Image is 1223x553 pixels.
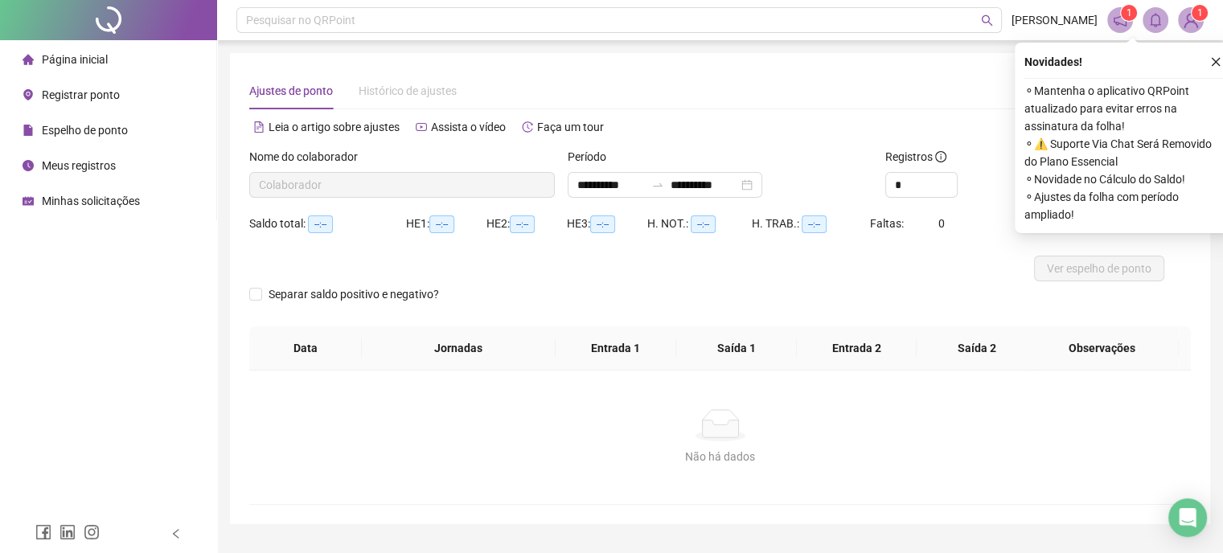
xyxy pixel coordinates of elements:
span: 1 [1197,7,1203,18]
span: --:-- [802,215,827,233]
button: Ver espelho de ponto [1034,256,1164,281]
th: Data [249,326,362,371]
span: Página inicial [42,53,108,66]
label: Nome do colaborador [249,148,368,166]
span: --:-- [429,215,454,233]
div: Open Intercom Messenger [1168,498,1207,537]
sup: 1 [1121,5,1137,21]
span: facebook [35,524,51,540]
span: Minhas solicitações [42,195,140,207]
th: Saída 2 [917,326,1037,371]
div: HE 1: [406,215,486,233]
span: Registros [885,148,946,166]
span: info-circle [935,151,946,162]
span: file-text [253,121,265,133]
span: bell [1148,13,1163,27]
th: Observações [1026,326,1180,371]
span: history [522,121,533,133]
label: Período [568,148,617,166]
span: --:-- [691,215,716,233]
th: Entrada 1 [556,326,676,371]
span: Assista o vídeo [431,121,506,133]
span: Ajustes de ponto [249,84,333,97]
span: close [1210,56,1221,68]
span: Leia o artigo sobre ajustes [269,121,400,133]
span: file [23,125,34,136]
span: [PERSON_NAME] [1012,11,1098,29]
th: Entrada 2 [797,326,917,371]
span: --:-- [308,215,333,233]
span: clock-circle [23,160,34,171]
span: Histórico de ajustes [359,84,457,97]
span: left [170,528,182,539]
sup: Atualize o seu contato no menu Meus Dados [1192,5,1208,21]
span: search [981,14,993,27]
span: youtube [416,121,427,133]
div: H. NOT.: [647,215,752,233]
span: schedule [23,195,34,207]
span: --:-- [510,215,535,233]
span: environment [23,89,34,100]
span: Meus registros [42,159,116,172]
span: linkedin [60,524,76,540]
div: H. TRAB.: [752,215,869,233]
span: --:-- [590,215,615,233]
span: notification [1113,13,1127,27]
div: HE 2: [486,215,567,233]
span: to [651,178,664,191]
span: Faça um tour [537,121,604,133]
div: Saldo total: [249,215,406,233]
span: Separar saldo positivo e negativo? [262,285,445,303]
span: Registrar ponto [42,88,120,101]
span: swap-right [651,178,664,191]
th: Saída 1 [676,326,797,371]
div: Não há dados [269,448,1172,465]
th: Jornadas [362,326,556,371]
span: Faltas: [870,217,906,230]
span: 0 [938,217,945,230]
span: 1 [1127,7,1132,18]
span: home [23,54,34,65]
span: Novidades ! [1024,53,1082,71]
span: Espelho de ponto [42,124,128,137]
span: Observações [1039,339,1167,357]
div: HE 3: [567,215,647,233]
img: 91589 [1179,8,1203,32]
span: instagram [84,524,100,540]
